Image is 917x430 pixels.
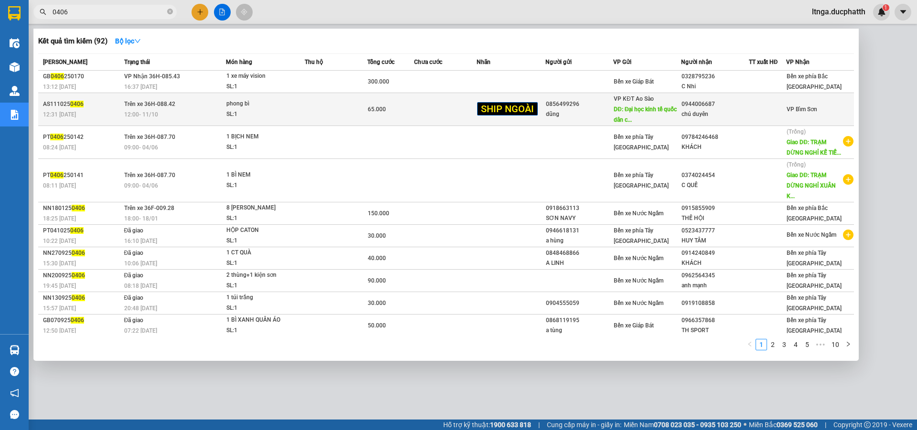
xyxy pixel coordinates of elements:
span: DĐ: Đại học kinh tế quốc dân c... [614,106,677,123]
div: SL: 1 [226,142,298,153]
span: close-circle [167,9,173,14]
a: 2 [768,339,778,350]
div: AS111025 [43,99,121,109]
span: (Trống) [787,128,806,135]
span: Giao DĐ: TRẠM DỪNG NGHỈ XUÂN K... [787,172,836,199]
div: 0523437777 [682,226,748,236]
button: right [842,339,854,350]
span: 12:50 [DATE] [43,327,76,334]
img: logo-vxr [8,6,21,21]
span: 13:12 [DATE] [43,84,76,90]
div: SL: 1 [226,109,298,120]
div: 1 xe máy vision [226,71,298,82]
div: GB070925 [43,315,121,325]
div: NN200925 [43,271,121,281]
span: Chưa cước [414,59,442,65]
span: Bến xe phía Tây [GEOGRAPHIC_DATA] [787,294,842,312]
div: 0946618131 [546,226,613,236]
span: 07:22 [DATE] [124,327,157,334]
button: left [744,339,756,350]
div: 0904555059 [546,298,613,308]
span: 10:22 [DATE] [43,238,76,244]
span: 0406 [71,317,84,324]
div: 0915855909 [682,203,748,213]
div: 1 CT QUÀ [226,248,298,258]
span: 10:06 [DATE] [124,260,157,267]
span: Giao DĐ: TRẠM DỪNG NGHỈ KẾ TIẾ... [787,139,841,156]
div: A LINH [546,258,613,268]
span: Bến xe Giáp Bát [614,78,654,85]
span: 15:30 [DATE] [43,260,76,267]
span: Món hàng [226,59,252,65]
span: (Trống) [787,161,806,168]
span: 09:00 - 04/06 [124,144,158,151]
div: 1 BỊCH NEM [226,132,298,142]
a: 10 [829,339,842,350]
span: VP Bỉm Sơn [787,106,817,113]
span: 16:37 [DATE] [124,84,157,90]
span: Bến xe phía Tây [GEOGRAPHIC_DATA] [787,250,842,267]
span: VP Nhận [786,59,810,65]
span: 0406 [72,250,85,256]
span: 0406 [72,272,85,279]
li: 2 [767,339,778,350]
li: Previous Page [744,339,756,350]
span: Đã giao [124,294,144,301]
div: C QUẾ [682,180,748,190]
div: SL: 1 [226,236,298,246]
div: 09784246468 [682,132,748,142]
span: Đã giao [124,272,144,279]
div: a hùng [546,236,613,246]
div: 0944006687 [682,99,748,109]
span: 300.000 [368,78,389,85]
div: PT 250141 [43,170,121,180]
div: TH SPORT [682,325,748,336]
div: KHÁCH [682,258,748,268]
span: left [747,341,753,347]
div: anh mạnh [682,281,748,291]
span: search [40,9,46,15]
span: 08:11 [DATE] [43,182,76,189]
div: SL: 1 [226,258,298,269]
span: close-circle [167,8,173,17]
span: question-circle [10,367,19,376]
div: HỘP CATON [226,225,298,236]
span: 150.000 [368,210,389,217]
span: 12:00 - 11/10 [124,111,158,118]
div: 0848468866 [546,248,613,258]
div: SL: 1 [226,180,298,191]
li: Next Page [842,339,854,350]
span: 20:48 [DATE] [124,305,157,312]
li: Next 5 Pages [813,339,828,350]
div: 0374024454 [682,170,748,180]
span: Đã giao [124,227,144,234]
div: PT 250142 [43,132,121,142]
span: VP Nhận 36H-085.43 [124,73,180,80]
input: Tìm tên, số ĐT hoặc mã đơn [53,7,165,17]
img: warehouse-icon [10,38,20,48]
div: 1 BÌ XANH QUẦN ÁO [226,315,298,325]
span: 08:24 [DATE] [43,144,76,151]
div: SL: 1 [226,325,298,336]
img: warehouse-icon [10,345,20,355]
span: Bến xe phía Tây [GEOGRAPHIC_DATA] [787,317,842,334]
span: plus-circle [843,174,853,185]
span: 90.000 [368,277,386,284]
button: Bộ lọcdown [107,33,149,49]
span: SHIP NGOÀI [477,102,538,115]
div: C Nhi [682,82,748,92]
span: Bến xe Nước Ngầm [614,300,663,306]
span: plus-circle [843,136,853,147]
span: 12:31 [DATE] [43,111,76,118]
div: 0962564345 [682,271,748,281]
span: 0406 [50,134,64,140]
h3: Kết quả tìm kiếm ( 92 ) [38,36,107,46]
span: TT xuất HĐ [749,59,778,65]
div: 2 thùng+1 kiện sơn [226,270,298,281]
span: Bến xe phía Tây [GEOGRAPHIC_DATA] [787,272,842,289]
span: 0406 [70,101,84,107]
div: 1 túi trắng [226,293,298,303]
span: Thu hộ [305,59,323,65]
strong: Bộ lọc [115,37,141,45]
div: KHÁCH [682,142,748,152]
